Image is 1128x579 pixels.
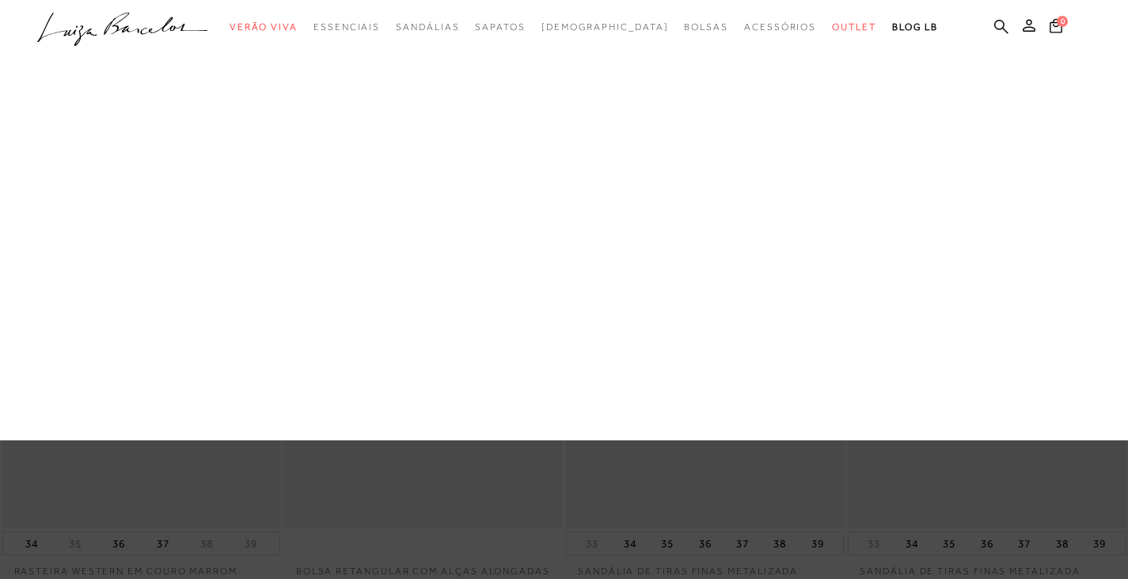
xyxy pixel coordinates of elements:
span: 0 [1057,16,1068,27]
span: Essenciais [313,21,380,32]
span: Outlet [832,21,876,32]
a: categoryNavScreenReaderText [832,13,876,42]
span: BLOG LB [892,21,938,32]
a: categoryNavScreenReaderText [230,13,298,42]
span: Sandálias [396,21,459,32]
a: categoryNavScreenReaderText [684,13,728,42]
button: 0 [1045,17,1067,39]
a: categoryNavScreenReaderText [475,13,525,42]
span: Sapatos [475,21,525,32]
a: categoryNavScreenReaderText [744,13,816,42]
a: BLOG LB [892,13,938,42]
span: Verão Viva [230,21,298,32]
a: categoryNavScreenReaderText [313,13,380,42]
span: [DEMOGRAPHIC_DATA] [541,21,669,32]
a: categoryNavScreenReaderText [396,13,459,42]
a: noSubCategoriesText [541,13,669,42]
span: Bolsas [684,21,728,32]
span: Acessórios [744,21,816,32]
